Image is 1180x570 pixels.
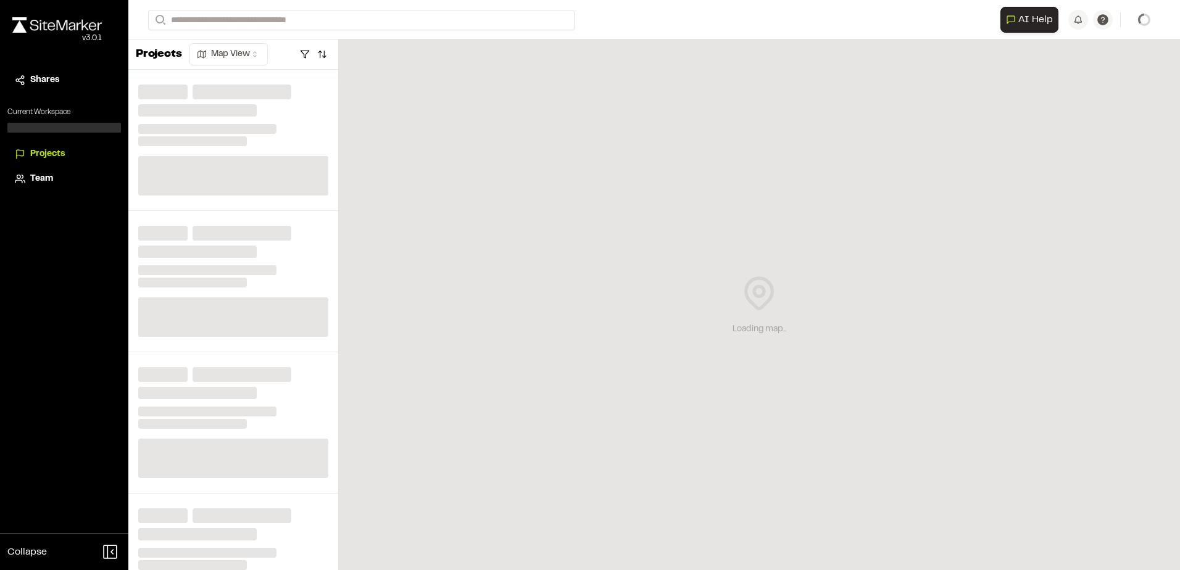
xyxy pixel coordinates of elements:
[1000,7,1058,33] button: Open AI Assistant
[1018,12,1053,27] span: AI Help
[15,147,114,161] a: Projects
[15,172,114,186] a: Team
[30,147,65,161] span: Projects
[30,172,53,186] span: Team
[12,17,102,33] img: rebrand.png
[7,107,121,118] p: Current Workspace
[136,46,182,63] p: Projects
[30,73,59,87] span: Shares
[15,73,114,87] a: Shares
[12,33,102,44] div: Oh geez...please don't...
[148,10,170,30] button: Search
[1000,7,1063,33] div: Open AI Assistant
[733,323,786,336] div: Loading map...
[7,545,47,560] span: Collapse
